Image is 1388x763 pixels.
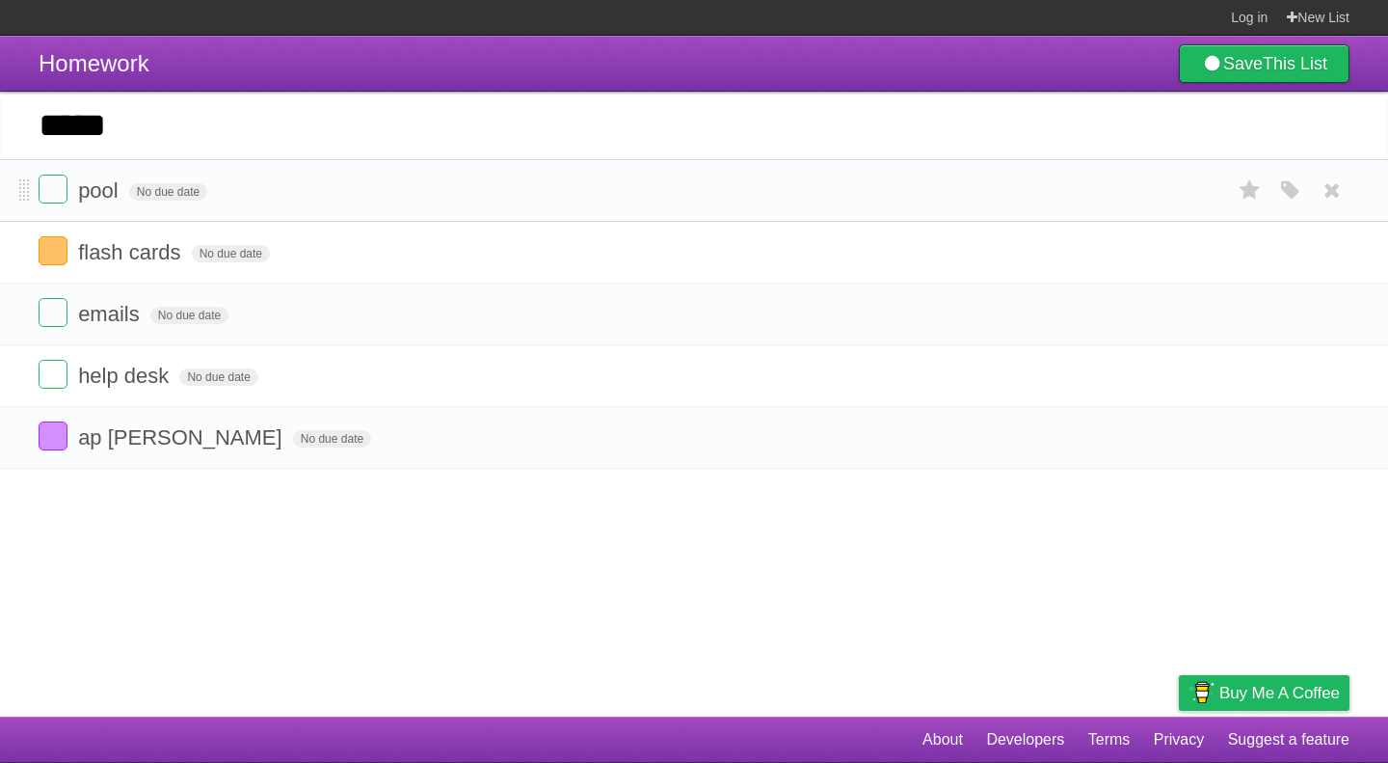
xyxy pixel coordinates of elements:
[1232,175,1268,206] label: Star task
[39,50,149,76] span: Homework
[1228,722,1349,758] a: Suggest a feature
[1154,722,1204,758] a: Privacy
[78,240,185,264] span: flash cards
[1088,722,1131,758] a: Terms
[1263,54,1327,73] b: This List
[78,364,173,388] span: help desk
[39,298,67,327] label: Done
[1219,676,1340,710] span: Buy me a coffee
[78,302,145,326] span: emails
[179,368,257,386] span: No due date
[129,183,207,201] span: No due date
[150,307,228,324] span: No due date
[922,722,963,758] a: About
[39,175,67,204] label: Done
[293,430,371,448] span: No due date
[78,178,123,203] span: pool
[1179,44,1349,83] a: SaveThis List
[78,425,287,450] span: ap [PERSON_NAME]
[1188,676,1214,709] img: Buy me a coffee
[39,360,67,389] label: Done
[1179,675,1349,711] a: Buy me a coffee
[39,422,67,450] label: Done
[192,245,270,262] span: No due date
[39,236,67,265] label: Done
[986,722,1064,758] a: Developers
